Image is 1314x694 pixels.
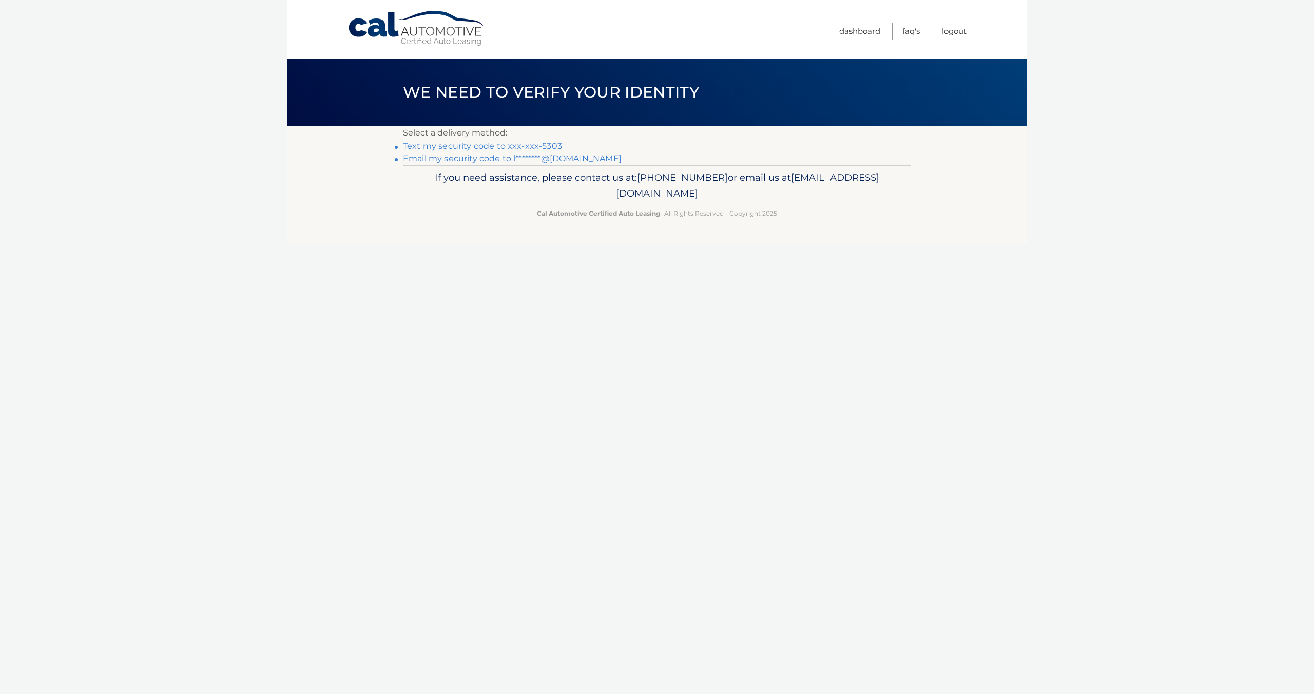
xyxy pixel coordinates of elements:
p: - All Rights Reserved - Copyright 2025 [410,208,904,219]
a: FAQ's [902,23,920,40]
a: Cal Automotive [347,10,486,47]
a: Dashboard [839,23,880,40]
a: Logout [942,23,967,40]
strong: Cal Automotive Certified Auto Leasing [537,209,660,217]
a: Email my security code to l********@[DOMAIN_NAME] [403,153,622,163]
p: Select a delivery method: [403,126,911,140]
p: If you need assistance, please contact us at: or email us at [410,169,904,202]
span: [PHONE_NUMBER] [637,171,728,183]
a: Text my security code to xxx-xxx-5303 [403,141,562,151]
span: We need to verify your identity [403,83,699,102]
